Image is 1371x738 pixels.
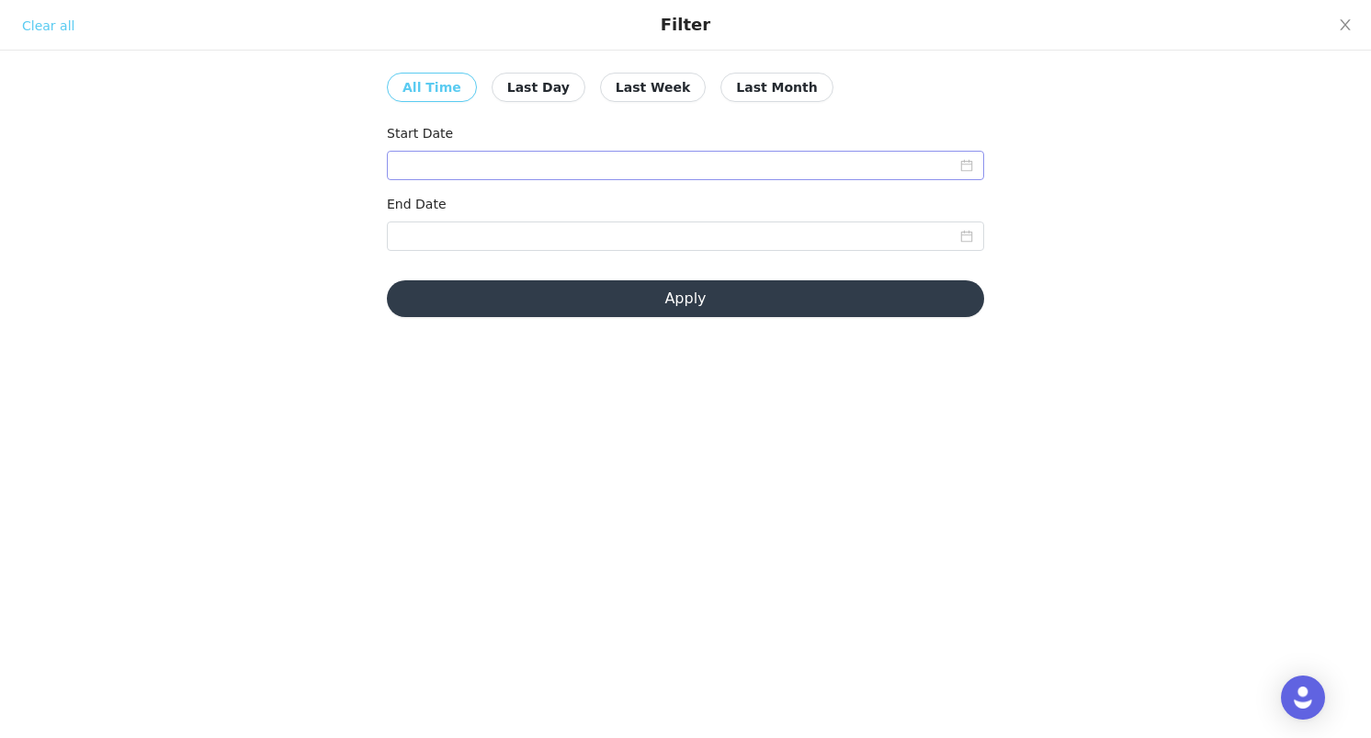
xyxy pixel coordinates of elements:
[960,230,973,243] i: icon: calendar
[960,159,973,172] i: icon: calendar
[387,280,984,317] button: Apply
[22,17,74,36] div: Clear all
[600,73,707,102] button: Last Week
[492,73,585,102] button: Last Day
[387,197,447,211] label: End Date
[387,73,477,102] button: All Time
[661,15,710,35] div: Filter
[720,73,833,102] button: Last Month
[1281,676,1325,720] div: Open Intercom Messenger
[1338,17,1353,32] i: icon: close
[387,126,453,141] label: Start Date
